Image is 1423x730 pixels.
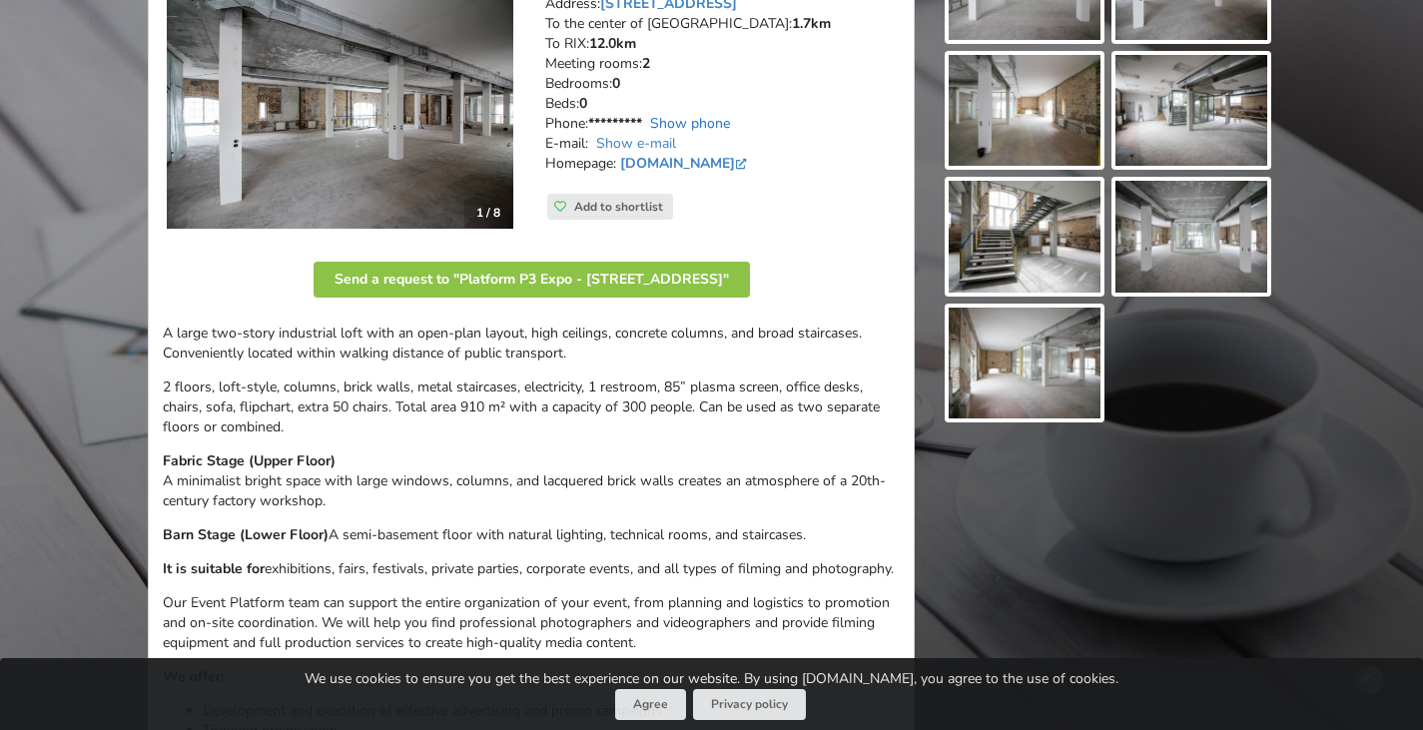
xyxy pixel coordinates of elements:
[949,308,1100,419] img: Platform P3 Expo - Pūpolu iela 3 | Riga | Event place - gallery picture
[615,689,686,720] button: Agree
[949,55,1100,167] img: Platform P3 Expo - Pūpolu iela 3 | Riga | Event place - gallery picture
[620,154,751,173] a: [DOMAIN_NAME]
[314,262,750,298] button: Send a request to "Platform P3 Expo - [STREET_ADDRESS]"
[163,451,900,511] p: A minimalist bright space with large windows, columns, and lacquered brick walls creates an atmos...
[792,14,831,33] strong: 1.7km
[579,94,587,113] strong: 0
[163,559,265,578] strong: It is suitable for
[574,199,663,215] span: Add to shortlist
[650,114,730,133] a: Show phone
[589,34,636,53] strong: 12.0km
[949,181,1100,293] img: Platform P3 Expo - Pūpolu iela 3 | Riga | Event place - gallery picture
[163,451,336,470] strong: Fabric Stage (Upper Floor)
[163,377,900,437] p: 2 floors, loft-style, columns, brick walls, metal staircases, electricity, 1 restroom, 85” plasma...
[464,198,512,228] div: 1 / 8
[612,74,620,93] strong: 0
[163,525,329,544] strong: Barn Stage (Lower Floor)
[163,559,894,578] span: exhibitions, fairs, festivals, private parties, corporate events, and all types of filming and ph...
[1115,55,1267,167] img: Platform P3 Expo - Pūpolu iela 3 | Riga | Event place - gallery picture
[163,525,900,545] p: A semi-basement floor with natural lighting, technical rooms, and staircases.
[693,689,806,720] a: Privacy policy
[596,134,676,153] a: Show e-mail
[163,324,900,364] p: A large two-story industrial loft with an open-plan layout, high ceilings, concrete columns, and ...
[642,54,650,73] strong: 2
[163,593,900,653] p: Our Event Platform team can support the entire organization of your event, from planning and logi...
[1115,181,1267,293] img: Platform P3 Expo - Pūpolu iela 3 | Riga | Event place - gallery picture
